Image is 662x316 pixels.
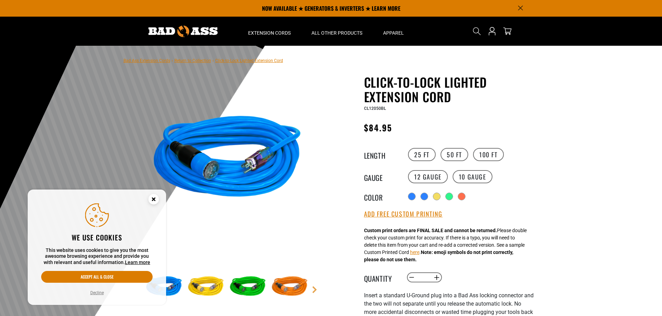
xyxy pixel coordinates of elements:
[41,271,153,283] button: Accept all & close
[453,170,492,183] label: 10 Gauge
[124,58,170,63] a: Bad Ass Extension Cords
[410,249,419,256] button: here
[248,30,291,36] span: Extension Cords
[212,58,214,63] span: ›
[88,289,106,296] button: Decline
[144,76,311,243] img: blue
[383,30,404,36] span: Apparel
[364,228,497,233] strong: Custom print orders are FINAL SALE and cannot be returned.
[186,267,226,307] img: yellow
[125,260,150,265] a: Learn more
[408,148,436,161] label: 25 FT
[364,210,443,218] button: Add Free Custom Printing
[311,30,362,36] span: All Other Products
[41,233,153,242] h2: We use cookies
[28,190,166,305] aside: Cookie Consent
[364,172,399,181] legend: Gauge
[441,148,468,161] label: 50 FT
[301,17,373,46] summary: All Other Products
[124,56,283,64] nav: breadcrumbs
[270,267,310,307] img: orange
[471,26,482,37] summary: Search
[364,249,513,262] strong: Note: emoji symbols do not print correctly, please do not use them.
[364,106,386,111] span: CL12050BL
[238,17,301,46] summary: Extension Cords
[364,150,399,159] legend: Length
[148,26,218,37] img: Bad Ass Extension Cords
[311,286,318,293] a: Next
[408,170,448,183] label: 12 Gauge
[364,273,399,282] label: Quantity
[41,247,153,266] p: This website uses cookies to give you the most awesome browsing experience and provide you with r...
[364,227,527,263] div: Please double check your custom print for accuracy. If there is a typo, you will need to delete t...
[364,75,534,104] h1: Click-to-Lock Lighted Extension Cord
[215,58,283,63] span: Click-to-Lock Lighted Extension Cord
[228,267,268,307] img: green
[172,58,173,63] span: ›
[373,17,414,46] summary: Apparel
[364,192,399,201] legend: Color
[473,148,504,161] label: 100 FT
[364,121,392,134] span: $84.95
[174,58,211,63] a: Return to Collection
